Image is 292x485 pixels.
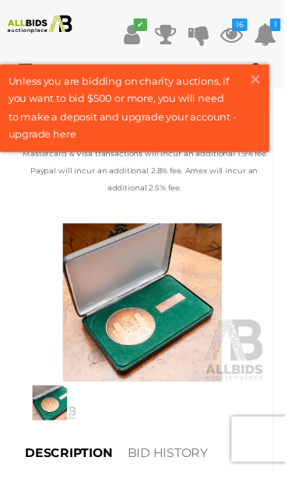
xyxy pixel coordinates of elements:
[21,152,275,199] small: Mastercard & Visa transactions will incur an additional 1.9% fee. Paypal will incur an additional...
[277,19,288,32] i: 1
[137,19,151,32] i: ✔
[19,229,273,392] img: Australian War Memorial Staff Service Medallion in Case
[124,21,147,49] a: ✔
[238,19,254,32] i: 16
[227,21,250,49] a: 16
[255,66,269,96] span: ×
[23,396,79,431] img: Australian War Memorial Staff Service Medallion in Case
[261,21,284,49] a: 1
[4,16,77,34] img: Allbids.com.au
